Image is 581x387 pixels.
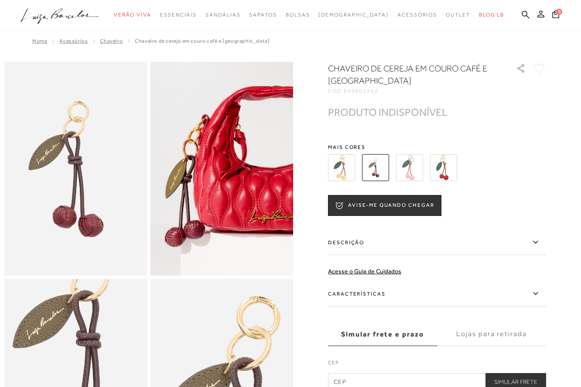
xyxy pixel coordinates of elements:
a: noSubCategoriesText [318,7,389,23]
div: CÓD: [328,88,502,94]
a: categoryNavScreenReaderText [160,7,197,23]
label: Simular frete e prazo [328,323,437,346]
a: BLOG LB [479,7,504,23]
label: CEP [328,359,546,371]
span: 899903242 [344,88,379,94]
img: CHAVEIRO DE CEREJA EM AMARELO BAUNILHA [328,154,355,181]
a: categoryNavScreenReaderText [249,7,277,23]
a: categoryNavScreenReaderText [114,7,151,23]
span: 0 [556,9,562,15]
span: CHAVEIRO DE CEREJA EM COURO CAFÉ E [GEOGRAPHIC_DATA] [135,38,270,44]
a: categoryNavScreenReaderText [286,7,310,23]
img: CHAVEIRO DE CEREJA EM COURO CAFÉ E MARSALA [362,154,389,181]
a: Chaveiro [100,38,123,44]
a: Acesse o Guia de Cuidados [328,268,401,275]
img: image [4,62,147,276]
a: categoryNavScreenReaderText [446,7,470,23]
span: Sapatos [249,12,277,18]
a: Acessórios [59,38,88,44]
img: CHAVEIRO DE CEREJA EM VERMELHO [430,154,457,181]
span: [DEMOGRAPHIC_DATA] [318,12,389,18]
span: Essenciais [160,12,197,18]
a: Home [32,38,47,44]
label: Descrição [328,230,546,255]
h1: CHAVEIRO DE CEREJA EM COURO CAFÉ E [GEOGRAPHIC_DATA] [328,62,492,87]
a: categoryNavScreenReaderText [205,7,240,23]
img: image [150,62,293,276]
span: Outlet [446,12,470,18]
span: BLOG LB [479,12,504,18]
button: AVISE-ME QUANDO CHEGAR [328,195,441,216]
label: Características [328,281,546,306]
div: PRODUTO INDISPONÍVEL [328,108,448,117]
span: Bolsas [286,12,310,18]
label: Lojas para retirada [437,323,546,346]
span: Acessórios [397,12,437,18]
img: CHAVEIRO DE CEREJA EM ROSA GLACÊ [396,154,423,181]
span: Mais cores [328,145,546,150]
button: 0 [550,10,562,21]
span: Sandálias [205,12,240,18]
span: Verão Viva [114,12,151,18]
a: categoryNavScreenReaderText [397,7,437,23]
